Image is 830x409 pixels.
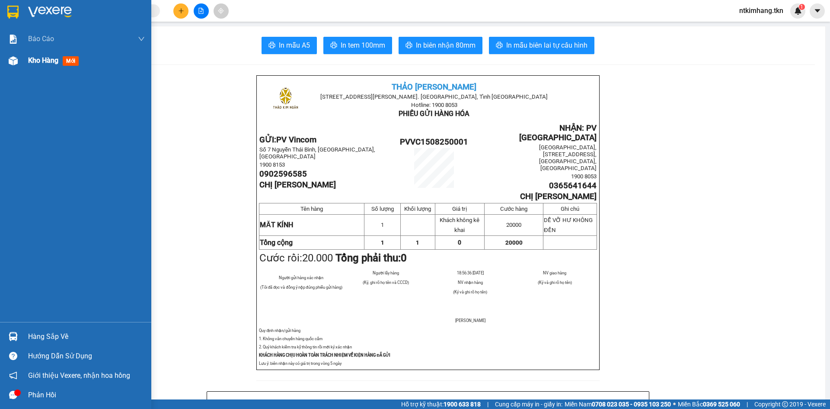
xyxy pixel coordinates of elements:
[561,206,579,212] span: Ghi chú
[7,6,19,19] img: logo-vxr
[260,238,293,247] strong: Tổng cộng
[9,391,17,399] span: message
[401,399,481,409] span: Hỗ trợ kỹ thuật:
[455,318,485,323] span: [PERSON_NAME]
[371,206,394,212] span: Số lượng
[592,401,671,408] strong: 0708 023 035 - 0935 103 250
[259,336,322,341] span: 1. Không vân chuyển hàng quốc cấm
[63,56,79,66] span: mới
[487,399,488,409] span: |
[218,8,224,14] span: aim
[782,401,788,407] span: copyright
[520,192,597,201] span: CHỊ [PERSON_NAME]
[262,37,317,54] button: printerIn mẫu A5
[194,3,209,19] button: file-add
[405,42,412,50] span: printer
[400,137,468,147] span: PVVC1508250001
[411,102,457,108] span: Hotline: 1900 8053
[392,82,476,92] span: THẢO [PERSON_NAME]
[264,78,307,121] img: logo
[539,144,597,171] span: [GEOGRAPHIC_DATA], [STREET_ADDRESS], [GEOGRAPHIC_DATA], [GEOGRAPHIC_DATA]
[260,221,293,229] span: MĂT KÍNH
[268,42,275,50] span: printer
[259,135,316,145] strong: GỬI:
[138,35,145,42] span: down
[335,252,407,264] strong: Tổng phải thu:
[399,37,482,54] button: printerIn biên nhận 80mm
[259,345,352,349] span: 2. Quý khách kiểm tra kỹ thông tin rồi mới ký xác nhận
[9,35,18,44] img: solution-icon
[28,56,58,64] span: Kho hàng
[279,40,310,51] span: In mẫu A5
[28,389,145,402] div: Phản hồi
[495,399,562,409] span: Cung cấp máy in - giấy in:
[458,239,461,246] span: 0
[28,330,145,343] div: Hàng sắp về
[259,180,336,190] span: CHỊ [PERSON_NAME]
[9,371,17,380] span: notification
[259,146,375,160] span: Số 7 Nguyễn Thái Bình, [GEOGRAPHIC_DATA], [GEOGRAPHIC_DATA]
[404,206,431,212] span: Khối lượng
[703,401,740,408] strong: 0369 525 060
[440,217,479,233] span: Khách không kê khai
[9,332,18,341] img: warehouse-icon
[259,169,307,179] span: 0902596585
[800,4,803,10] span: 1
[81,32,361,43] li: Hotline: 1900 8153
[489,37,594,54] button: printerIn mẫu biên lai tự cấu hình
[401,252,407,264] span: 0
[549,181,597,190] span: 0365641644
[300,206,323,212] span: Tên hàng
[259,328,300,333] span: Quy định nhận/gửi hàng
[259,161,285,168] span: 1900 8153
[732,5,790,16] span: ntkimhang.tkn
[453,290,487,294] span: (Ký và ghi rõ họ tên)
[373,271,399,275] span: Người lấy hàng
[276,135,316,145] span: PV Vincom
[11,11,54,54] img: logo.jpg
[457,271,484,275] span: 18:56:36 [DATE]
[173,3,188,19] button: plus
[178,8,184,14] span: plus
[28,33,54,44] span: Báo cáo
[363,280,409,285] span: (Ký, ghi rõ họ tên và CCCD)
[543,271,566,275] span: NV giao hàng
[505,239,523,246] span: 20000
[799,4,805,10] sup: 1
[214,3,229,19] button: aim
[381,222,384,228] span: 1
[747,399,748,409] span: |
[814,7,821,15] span: caret-down
[323,37,392,54] button: printerIn tem 100mm
[330,42,337,50] span: printer
[500,206,527,212] span: Cước hàng
[259,252,407,264] span: Cước rồi:
[381,239,384,246] span: 1
[444,401,481,408] strong: 1900 633 818
[519,123,597,142] span: NHẬN: PV [GEOGRAPHIC_DATA]
[565,399,671,409] span: Miền Nam
[544,217,593,233] span: DỄ VỠ HƯ KHÔNG ĐỀN
[506,40,587,51] span: In mẫu biên lai tự cấu hình
[794,7,802,15] img: icon-new-feature
[279,275,323,280] span: Người gửi hàng xác nhận
[320,93,548,100] span: [STREET_ADDRESS][PERSON_NAME]. [GEOGRAPHIC_DATA], Tỉnh [GEOGRAPHIC_DATA]
[496,42,503,50] span: printer
[458,280,483,285] span: NV nhận hàng
[673,403,676,406] span: ⚪️
[260,285,342,290] span: (Tôi đã đọc và đồng ý nộp đúng phiếu gửi hàng)
[452,206,467,212] span: Giá trị
[302,252,333,264] span: 20.000
[810,3,825,19] button: caret-down
[81,21,361,32] li: [STREET_ADDRESS][PERSON_NAME]. [GEOGRAPHIC_DATA], Tỉnh [GEOGRAPHIC_DATA]
[506,222,521,228] span: 20000
[399,109,469,118] span: PHIẾU GỬI HÀNG HÓA
[341,40,385,51] span: In tem 100mm
[28,370,130,381] span: Giới thiệu Vexere, nhận hoa hồng
[538,280,572,285] span: (Ký và ghi rõ họ tên)
[9,56,18,65] img: warehouse-icon
[28,350,145,363] div: Hướng dẫn sử dụng
[678,399,740,409] span: Miền Bắc
[198,8,204,14] span: file-add
[11,63,99,77] b: GỬI : PV Vincom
